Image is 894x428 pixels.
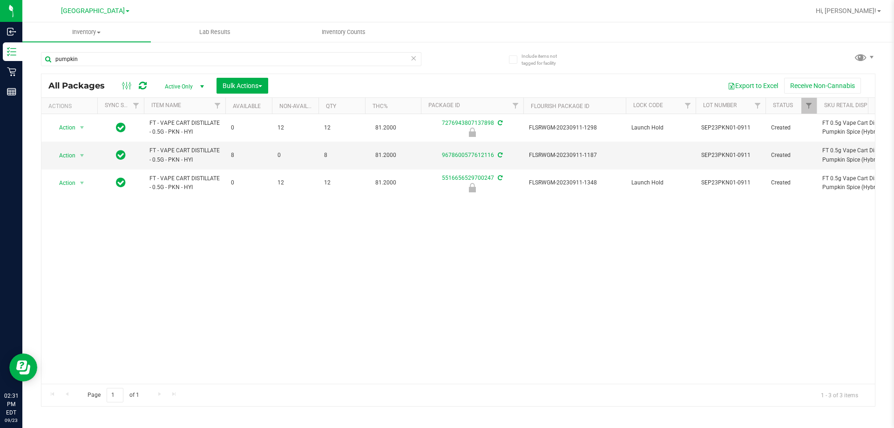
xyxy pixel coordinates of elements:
span: 0 [278,151,313,160]
span: Created [771,123,811,132]
span: Action [51,149,76,162]
a: Lock Code [633,102,663,109]
a: Package ID [428,102,460,109]
span: Launch Hold [631,178,690,187]
a: Qty [326,103,336,109]
span: 0 [231,123,266,132]
p: 09/23 [4,417,18,424]
span: In Sync [116,121,126,134]
span: FT - VAPE CART DISTILLATE - 0.5G - PKN - HYI [149,174,220,192]
a: 7276943807137898 [442,120,494,126]
span: 12 [324,123,359,132]
a: Lab Results [151,22,279,42]
iframe: Resource center [9,353,37,381]
inline-svg: Inventory [7,47,16,56]
span: Action [51,177,76,190]
span: [GEOGRAPHIC_DATA] [61,7,125,15]
a: Sync Status [105,102,141,109]
p: 02:31 PM EDT [4,392,18,417]
a: Filter [129,98,144,114]
span: select [76,149,88,162]
span: Created [771,151,811,160]
a: Available [233,103,261,109]
span: Lab Results [187,28,243,36]
a: Inventory Counts [279,22,408,42]
button: Export to Excel [722,78,784,94]
span: Sync from Compliance System [496,152,502,158]
a: Item Name [151,102,181,109]
span: 81.2000 [371,149,401,162]
span: 1 - 3 of 3 items [813,388,866,402]
span: 81.2000 [371,121,401,135]
a: Filter [508,98,523,114]
span: Include items not tagged for facility [521,53,568,67]
span: Inventory Counts [309,28,378,36]
a: Filter [750,98,765,114]
a: 9678600577612116 [442,152,494,158]
div: Launch Hold [420,183,525,192]
a: Filter [801,98,817,114]
span: SEP23PKN01-0911 [701,151,760,160]
span: FT - VAPE CART DISTILLATE - 0.5G - PKN - HYI [149,119,220,136]
span: Page of 1 [80,388,147,402]
input: Search Package ID, Item Name, SKU, Lot or Part Number... [41,52,421,66]
span: SEP23PKN01-0911 [701,178,760,187]
span: 12 [278,123,313,132]
span: FLSRWGM-20230911-1298 [529,123,620,132]
span: In Sync [116,149,126,162]
div: Launch Hold [420,128,525,137]
span: 8 [324,151,359,160]
span: All Packages [48,81,114,91]
span: Created [771,178,811,187]
a: Inventory [22,22,151,42]
inline-svg: Inbound [7,27,16,36]
span: SEP23PKN01-0911 [701,123,760,132]
button: Receive Non-Cannabis [784,78,861,94]
a: Lot Number [703,102,737,109]
a: 5516656529700247 [442,175,494,181]
span: Hi, [PERSON_NAME]! [816,7,876,14]
a: Filter [210,98,225,114]
span: 12 [278,178,313,187]
input: 1 [107,388,123,402]
span: select [76,121,88,134]
span: Launch Hold [631,123,690,132]
span: FLSRWGM-20230911-1348 [529,178,620,187]
span: select [76,177,88,190]
span: In Sync [116,176,126,189]
span: Bulk Actions [223,82,262,89]
span: 12 [324,178,359,187]
span: 81.2000 [371,176,401,190]
span: Action [51,121,76,134]
span: Sync from Compliance System [496,120,502,126]
a: Status [773,102,793,109]
span: 8 [231,151,266,160]
a: Non-Available [279,103,321,109]
span: FLSRWGM-20230911-1187 [529,151,620,160]
span: FT - VAPE CART DISTILLATE - 0.5G - PKN - HYI [149,146,220,164]
span: 0 [231,178,266,187]
span: Clear [410,52,417,64]
inline-svg: Reports [7,87,16,96]
a: Filter [680,98,696,114]
span: Inventory [22,28,151,36]
a: THC% [372,103,388,109]
inline-svg: Retail [7,67,16,76]
a: Sku Retail Display Name [824,102,894,109]
button: Bulk Actions [217,78,268,94]
span: Sync from Compliance System [496,175,502,181]
a: Flourish Package ID [531,103,589,109]
div: Actions [48,103,94,109]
